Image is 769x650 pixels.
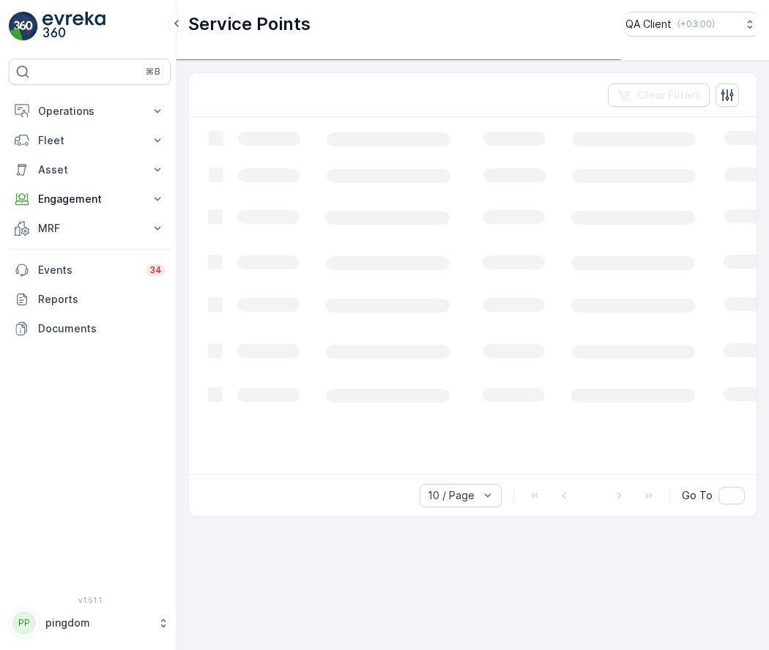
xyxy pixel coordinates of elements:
[38,292,165,307] p: Reports
[38,104,141,119] p: Operations
[9,155,171,184] button: Asset
[38,192,141,206] p: Engagement
[9,596,171,605] span: v 1.51.1
[9,255,171,285] a: Events34
[9,285,171,314] a: Reports
[146,66,160,78] p: ⌘B
[9,184,171,214] button: Engagement
[9,314,171,343] a: Documents
[677,18,715,30] p: ( +03:00 )
[38,321,165,336] p: Documents
[38,162,141,177] p: Asset
[149,264,162,276] p: 34
[42,12,105,41] img: logo_light-DOdMpM7g.png
[38,263,138,277] p: Events
[188,12,311,36] p: Service Points
[9,214,171,243] button: MRF
[682,488,713,503] span: Go To
[9,126,171,155] button: Fleet
[9,608,171,638] button: PPpingdom
[625,12,757,37] button: QA Client(+03:00)
[38,221,141,236] p: MRF
[625,17,672,31] p: QA Client
[9,12,38,41] img: logo
[38,133,141,148] p: Fleet
[9,97,171,126] button: Operations
[637,88,701,102] p: Clear Filters
[608,83,710,107] button: Clear Filters
[12,611,36,635] div: PP
[45,616,150,630] p: pingdom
